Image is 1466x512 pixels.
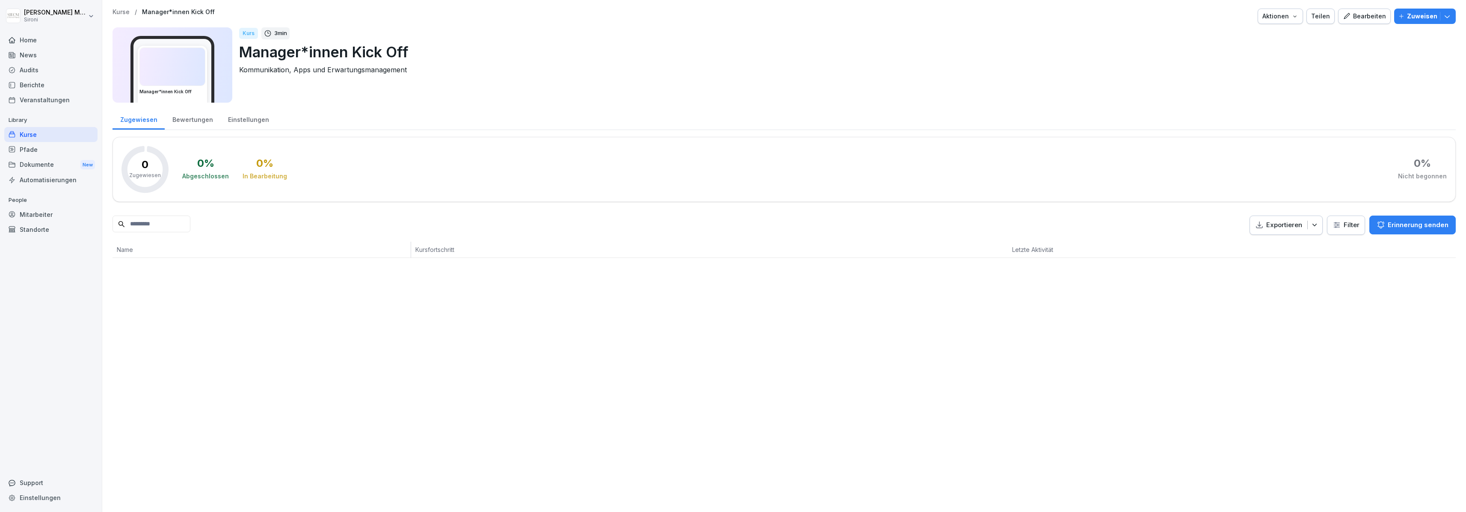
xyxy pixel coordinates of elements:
div: 0 % [1414,158,1431,169]
button: Aktionen [1258,9,1303,24]
h3: Manager*innen Kick Off [139,89,205,95]
p: Letzte Aktivität [1012,245,1190,254]
div: Kurs [239,28,258,39]
div: 0 % [197,158,214,169]
a: News [4,47,98,62]
div: Bearbeiten [1343,12,1386,21]
a: Veranstaltungen [4,92,98,107]
a: Bewertungen [165,108,220,130]
p: Sironi [24,17,86,23]
a: Einstellungen [4,490,98,505]
div: Abgeschlossen [182,172,229,181]
p: Manager*innen Kick Off [239,41,1449,63]
div: Teilen [1311,12,1330,21]
p: Kommunikation, Apps und Erwartungsmanagement [239,65,1449,75]
a: DokumenteNew [4,157,98,173]
a: Automatisierungen [4,172,98,187]
p: People [4,193,98,207]
div: Aktionen [1262,12,1298,21]
a: Home [4,33,98,47]
button: Zuweisen [1394,9,1456,24]
a: Audits [4,62,98,77]
a: Einstellungen [220,108,276,130]
p: Zugewiesen [129,172,161,179]
div: Nicht begonnen [1398,172,1447,181]
button: Teilen [1306,9,1335,24]
p: 3 min [274,29,287,38]
a: Kurse [113,9,130,16]
div: Filter [1333,221,1359,229]
a: Pfade [4,142,98,157]
p: Zuweisen [1407,12,1437,21]
button: Bearbeiten [1338,9,1391,24]
a: Zugewiesen [113,108,165,130]
button: Filter [1327,216,1365,234]
a: Manager*innen Kick Off [142,9,215,16]
p: [PERSON_NAME] Malec [24,9,86,16]
p: Kursfortschritt [415,245,780,254]
p: 0 [142,160,148,170]
button: Exportieren [1250,216,1323,235]
a: Standorte [4,222,98,237]
p: Name [117,245,406,254]
a: Kurse [4,127,98,142]
p: Library [4,113,98,127]
div: Support [4,475,98,490]
a: Berichte [4,77,98,92]
div: In Bearbeitung [243,172,287,181]
div: 0 % [256,158,273,169]
p: Exportieren [1266,220,1302,230]
button: Erinnerung senden [1369,216,1456,234]
p: Erinnerung senden [1388,220,1448,230]
div: Dokumente [4,157,98,173]
div: New [80,160,95,170]
p: / [135,9,137,16]
a: Mitarbeiter [4,207,98,222]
